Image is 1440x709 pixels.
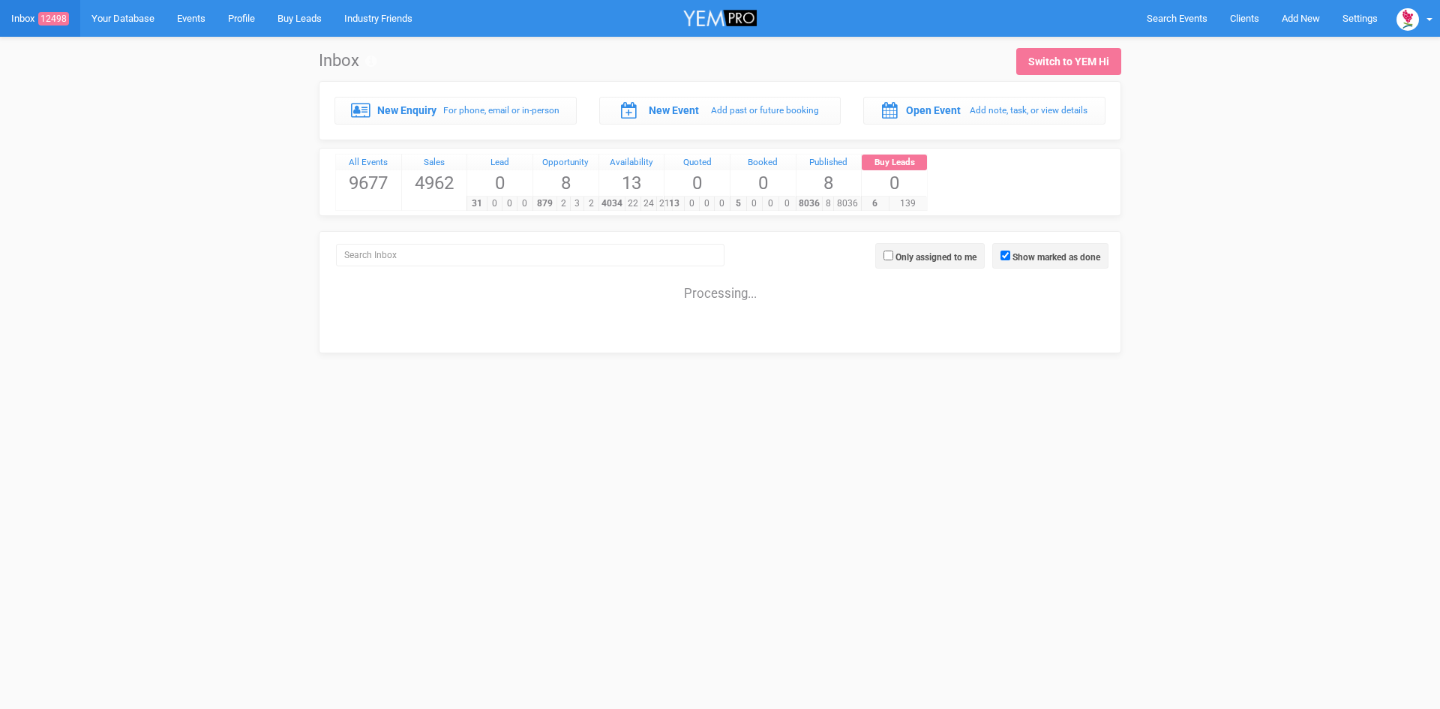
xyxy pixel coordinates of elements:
span: 0 [502,197,517,211]
a: Lead [467,155,532,171]
span: 5 [730,197,747,211]
span: 139 [889,197,927,211]
span: 0 [699,197,715,211]
span: 13 [599,170,664,196]
span: 24 [640,197,657,211]
small: For phone, email or in-person [443,105,559,116]
span: 2 [583,197,598,211]
span: 8 [822,197,834,211]
span: Search Events [1147,13,1207,24]
a: New Event Add past or future booking [599,97,841,124]
span: 0 [487,197,502,211]
span: 0 [517,197,532,211]
span: 0 [746,197,763,211]
small: Add note, task, or view details [970,105,1087,116]
span: 4962 [402,170,467,196]
a: Booked [730,155,796,171]
a: Availability [599,155,664,171]
label: Only assigned to me [895,251,976,264]
span: 0 [730,170,796,196]
div: Switch to YEM Hi [1028,54,1109,69]
span: 9677 [336,170,401,196]
div: Processing... [323,270,1117,300]
span: 0 [714,197,730,211]
label: Show marked as done [1012,251,1100,264]
input: Search Inbox [336,244,724,266]
label: New Event [649,103,699,118]
span: 8036 [833,197,861,211]
span: 0 [684,197,700,211]
span: Clients [1230,13,1259,24]
span: 13 [664,197,685,211]
span: 879 [532,197,557,211]
a: Buy Leads [862,155,927,171]
h1: Inbox [319,52,376,70]
a: Published [796,155,862,171]
label: New Enquiry [377,103,436,118]
span: 2 [556,197,571,211]
img: open-uri20190322-4-14wp8y4 [1396,8,1419,31]
span: 4034 [598,197,625,211]
span: 21 [656,197,673,211]
span: 0 [664,170,730,196]
span: 8 [533,170,598,196]
span: 6 [861,197,889,211]
span: 8036 [796,197,823,211]
span: 0 [762,197,779,211]
span: 3 [570,197,584,211]
span: 0 [862,170,927,196]
small: Add past or future booking [711,105,819,116]
a: All Events [336,155,401,171]
a: Open Event Add note, task, or view details [863,97,1105,124]
span: 12498 [38,12,69,26]
label: Open Event [906,103,961,118]
a: New Enquiry For phone, email or in-person [334,97,577,124]
span: 8 [796,170,862,196]
a: Switch to YEM Hi [1016,48,1121,75]
span: Add New [1282,13,1320,24]
span: 0 [467,170,532,196]
span: 0 [778,197,796,211]
a: Opportunity [533,155,598,171]
span: 31 [466,197,487,211]
a: Sales [402,155,467,171]
span: 22 [625,197,641,211]
a: Quoted [664,155,730,171]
